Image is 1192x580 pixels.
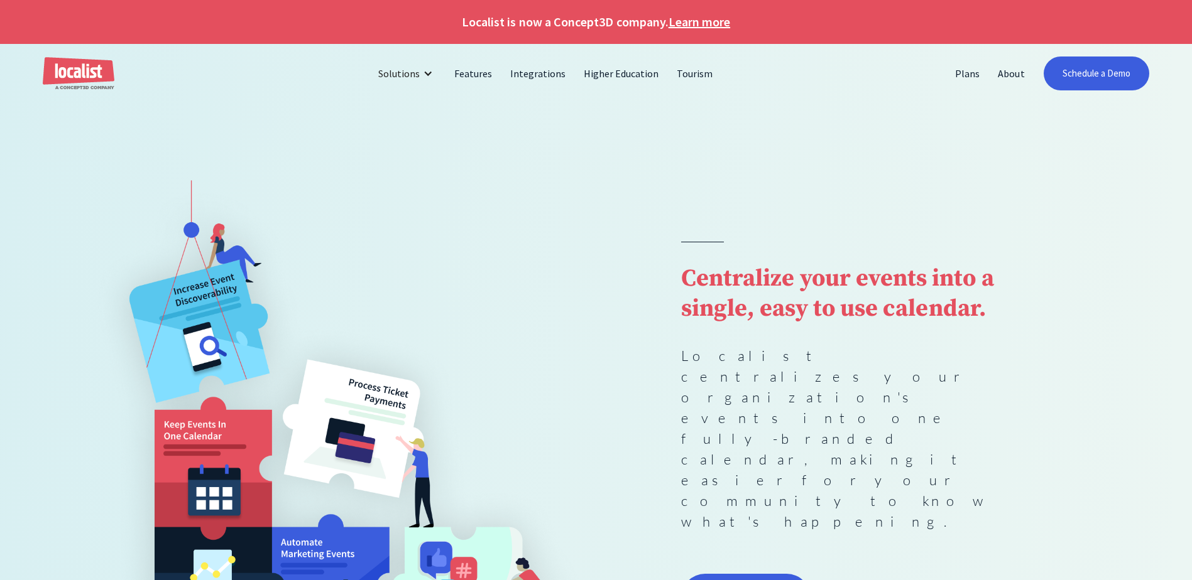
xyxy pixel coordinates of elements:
[369,58,445,89] div: Solutions
[669,13,730,31] a: Learn more
[668,58,722,89] a: Tourism
[43,57,114,90] a: home
[1044,56,1150,90] a: Schedule a Demo
[681,345,1022,532] p: Localist centralizes your organization's events into one fully-branded calendar, making it easier...
[446,58,501,89] a: Features
[989,58,1034,89] a: About
[575,58,669,89] a: Higher Education
[681,264,993,324] strong: Centralize your events into a single, easy to use calendar.
[378,66,420,81] div: Solutions
[946,58,989,89] a: Plans
[501,58,575,89] a: Integrations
